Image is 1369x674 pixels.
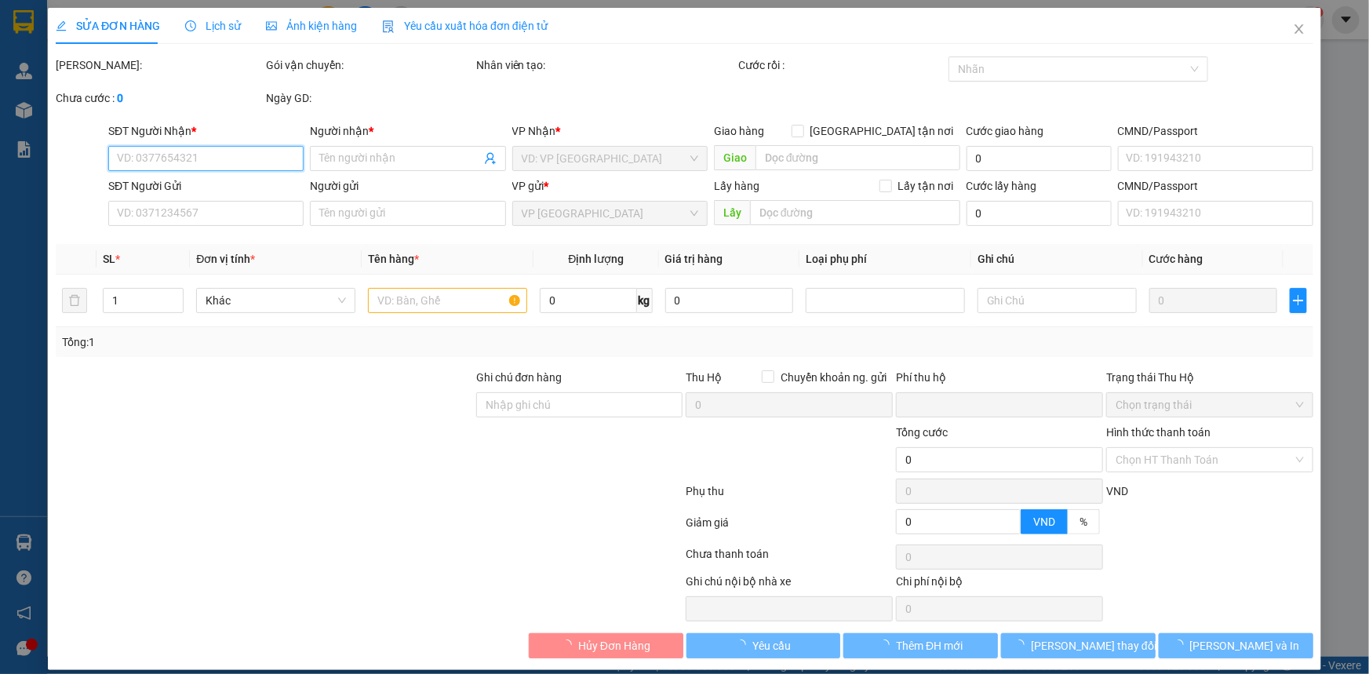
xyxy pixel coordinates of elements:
[382,20,548,32] span: Yêu cầu xuất hóa đơn điện tử
[804,122,960,140] span: [GEOGRAPHIC_DATA] tận nơi
[62,333,529,351] div: Tổng: 1
[266,89,473,107] div: Ngày GD:
[310,177,505,195] div: Người gửi
[1116,393,1304,417] span: Chọn trạng thái
[637,288,653,313] span: kg
[382,20,395,33] img: icon
[368,288,527,313] input: VD: Bàn, Ghế
[196,253,255,265] span: Đơn vị tính
[108,122,304,140] div: SĐT Người Nhận
[529,633,683,658] button: Hủy Đơn Hàng
[896,573,1103,596] div: Chi phí nội bộ
[578,637,650,654] span: Hủy Đơn Hàng
[686,573,893,596] div: Ghi chú nội bộ nhà xe
[1033,516,1055,528] span: VND
[1001,633,1156,658] button: [PERSON_NAME] thay đổi
[714,145,755,170] span: Giao
[185,20,196,31] span: clock-circle
[686,633,841,658] button: Yêu cầu
[750,200,960,225] input: Dọc đường
[799,244,971,275] th: Loại phụ phí
[1290,288,1307,313] button: plus
[561,639,578,650] span: loading
[967,180,1037,192] label: Cước lấy hàng
[896,426,948,439] span: Tổng cước
[685,483,895,510] div: Phụ thu
[476,371,563,384] label: Ghi chú đơn hàng
[892,177,960,195] span: Lấy tận nơi
[1291,294,1306,307] span: plus
[266,20,357,32] span: Ảnh kiện hàng
[738,56,945,74] div: Cước rồi :
[1293,23,1305,35] span: close
[686,371,722,384] span: Thu Hộ
[1106,485,1128,497] span: VND
[1014,639,1031,650] span: loading
[978,288,1137,313] input: Ghi Chú
[484,152,497,165] span: user-add
[568,253,624,265] span: Định lượng
[103,253,115,265] span: SL
[1031,637,1156,654] span: [PERSON_NAME] thay đổi
[685,514,895,541] div: Giảm giá
[971,244,1143,275] th: Ghi chú
[896,369,1103,392] div: Phí thu hộ
[967,125,1044,137] label: Cước giao hàng
[1106,426,1211,439] label: Hình thức thanh toán
[967,146,1112,171] input: Cước giao hàng
[755,145,960,170] input: Dọc đường
[266,56,473,74] div: Gói vận chuyển:
[185,20,241,32] span: Lịch sử
[1190,637,1300,654] span: [PERSON_NAME] và In
[310,122,505,140] div: Người nhận
[62,288,87,313] button: delete
[476,56,736,74] div: Nhân viên tạo:
[117,92,123,104] b: 0
[512,125,556,137] span: VP Nhận
[1277,8,1321,52] button: Close
[56,56,263,74] div: [PERSON_NAME]:
[1159,633,1313,658] button: [PERSON_NAME] và In
[1149,253,1203,265] span: Cước hàng
[1118,122,1313,140] div: CMND/Passport
[967,201,1112,226] input: Cước lấy hàng
[714,200,750,225] span: Lấy
[368,253,419,265] span: Tên hàng
[1149,288,1277,313] input: 0
[896,637,963,654] span: Thêm ĐH mới
[714,125,764,137] span: Giao hàng
[1173,639,1190,650] span: loading
[522,202,698,225] span: VP Đà Lạt
[206,289,346,312] span: Khác
[774,369,893,386] span: Chuyển khoản ng. gửi
[56,20,67,31] span: edit
[1118,177,1313,195] div: CMND/Passport
[108,177,304,195] div: SĐT Người Gửi
[685,545,895,573] div: Chưa thanh toán
[752,637,791,654] span: Yêu cầu
[665,253,723,265] span: Giá trị hàng
[512,177,708,195] div: VP gửi
[1080,516,1087,528] span: %
[56,89,263,107] div: Chưa cước :
[879,639,896,650] span: loading
[266,20,277,31] span: picture
[714,180,759,192] span: Lấy hàng
[843,633,998,658] button: Thêm ĐH mới
[56,20,160,32] span: SỬA ĐƠN HÀNG
[1106,369,1313,386] div: Trạng thái Thu Hộ
[476,392,683,417] input: Ghi chú đơn hàng
[735,639,752,650] span: loading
